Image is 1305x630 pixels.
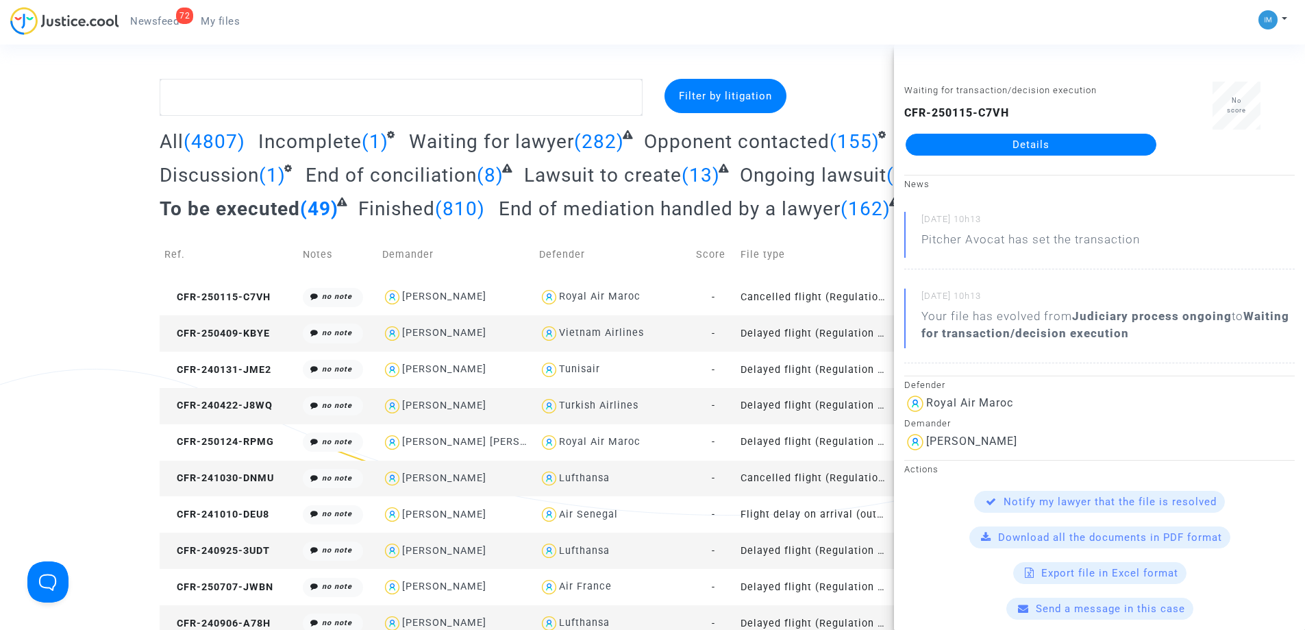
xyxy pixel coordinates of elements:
div: [PERSON_NAME] [402,617,486,629]
div: [PERSON_NAME] [402,509,486,520]
span: Export file in Excel format [1041,567,1178,579]
td: Ref. [160,230,298,279]
span: CFR-250115-C7VH [164,291,271,303]
div: Lufthansa [559,617,610,629]
i: no note [322,328,352,337]
i: no note [322,509,352,518]
span: Ongoing lawsuit [740,164,886,186]
img: icon-user.svg [382,505,402,524]
img: icon-user.svg [382,396,402,416]
span: Newsfeed [130,15,179,27]
img: icon-user.svg [539,541,559,561]
span: Filter by litigation [679,90,772,102]
img: jc-logo.svg [10,7,119,35]
span: All [160,130,184,153]
span: CFR-250409-KBYE [164,328,270,339]
td: Delayed flight (Regulation EC 261/2004) [736,424,893,461]
i: no note [322,582,352,591]
small: Waiting for transaction/decision execution [904,85,1097,95]
span: (4807) [184,130,245,153]
div: Air Senegal [559,509,618,520]
img: icon-user.svg [382,469,402,489]
i: no note [322,401,352,410]
i: no note [322,474,352,483]
div: [PERSON_NAME] [402,545,486,557]
span: - [712,581,715,593]
img: icon-user.svg [904,393,926,415]
small: [DATE] 10h13 [921,213,1295,231]
img: icon-user.svg [904,431,926,453]
span: - [712,436,715,448]
span: (162) [841,197,891,220]
div: Tunisair [559,363,600,375]
span: CFR-240906-A78H [164,618,271,629]
img: icon-user.svg [539,469,559,489]
td: Flight delay on arrival (outside of EU - Montreal Convention) [736,496,893,533]
img: icon-user.svg [539,360,559,380]
span: - [712,545,715,557]
td: Delayed flight (Regulation EC 261/2004) [736,352,893,388]
img: icon-user.svg [539,396,559,416]
span: (282) [574,130,624,153]
div: [PERSON_NAME] [402,472,486,484]
span: - [712,291,715,303]
img: a105443982b9e25553e3eed4c9f672e7 [1258,10,1278,29]
span: Download all the documents in PDF format [998,531,1222,544]
p: Pitcher Avocat has set the transaction [921,231,1140,255]
span: (8) [477,164,504,186]
span: (1) [259,164,286,186]
div: [PERSON_NAME] [402,291,486,302]
img: icon-user.svg [539,577,559,597]
small: [DATE] 10h13 [921,290,1295,308]
iframe: Help Scout Beacon - Open [27,561,69,603]
div: [PERSON_NAME] [926,435,1017,448]
div: Turkish Airlines [559,400,638,411]
small: News [904,179,930,189]
td: Score [691,230,736,279]
span: (49) [300,197,338,220]
span: CFR-250707-JWBN [164,581,273,593]
b: Judiciary process ongoing [1072,309,1232,323]
td: Delayed flight (Regulation EC 261/2004) [736,388,893,424]
i: no note [322,437,352,446]
td: Cancelled flight (Regulation EC 261/2004) [736,461,893,497]
span: End of mediation handled by a lawyer [499,197,841,220]
span: End of conciliation [306,164,477,186]
img: icon-user.svg [382,287,402,307]
small: Defender [904,380,945,390]
span: - [712,364,715,376]
span: CFR-240131-JME2 [164,364,271,376]
span: Discussion [160,164,259,186]
i: no note [322,546,352,555]
a: My files [190,11,251,32]
span: CFR-240925-3UDT [164,545,270,557]
span: CFR-250124-RPMG [164,436,274,448]
span: - [712,618,715,629]
i: no note [322,618,352,627]
i: no note [322,365,352,374]
td: Notes [298,230,377,279]
span: CFR-240422-J8WQ [164,400,273,411]
img: icon-user.svg [539,433,559,452]
a: 72Newsfeed [119,11,190,32]
span: CFR-241030-DNMU [164,472,274,484]
div: Lufthansa [559,545,610,557]
img: icon-user.svg [382,541,402,561]
span: Notify my lawyer that the file is resolved [1004,496,1217,508]
td: Defender [534,230,691,279]
span: (3323) [886,164,948,186]
div: Royal Air Maroc [559,436,641,448]
div: Royal Air Maroc [926,396,1013,409]
td: Cancelled flight (Regulation EC 261/2004) [736,279,893,315]
span: (810) [435,197,485,220]
img: icon-user.svg [382,577,402,597]
span: - [712,472,715,484]
td: Demander [377,230,534,279]
img: icon-user.svg [382,360,402,380]
b: CFR-250115-C7VH [904,106,1009,119]
span: My files [201,15,240,27]
i: no note [322,292,352,301]
div: Royal Air Maroc [559,291,641,302]
span: Incomplete [258,130,362,153]
img: icon-user.svg [382,324,402,343]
